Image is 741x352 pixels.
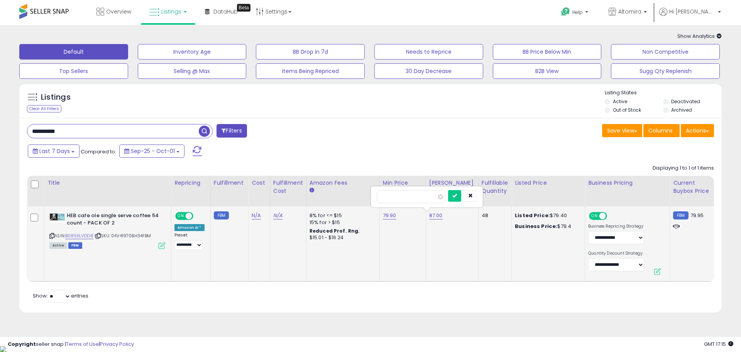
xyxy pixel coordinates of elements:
strong: Copyright [8,340,36,348]
span: Sep-25 - Oct-01 [131,147,175,155]
span: 79.95 [690,212,704,219]
label: Quantity Discount Strategy: [588,251,644,256]
button: Default [19,44,128,60]
button: Selling @ Max [138,63,247,79]
label: Business Repricing Strategy: [588,224,644,229]
div: Title [47,179,168,187]
span: 2025-10-9 17:15 GMT [704,340,733,348]
div: Clear All Filters [27,105,61,112]
div: Fulfillment Cost [273,179,303,195]
div: 15% for > $15 [310,219,374,226]
button: Needs to Reprice [374,44,483,60]
b: Reduced Prof. Rng. [310,228,360,234]
label: Out of Stock [613,107,641,113]
span: | SKU: 04V41970BH34FBM [95,233,151,239]
a: N/A [252,212,261,219]
button: BB Price Below Min [493,44,602,60]
div: Amazon AI * [174,224,205,231]
div: 8% for <= $15 [310,212,374,219]
a: B085XLVDD8 [65,233,93,239]
a: 87.00 [429,212,443,219]
span: Last 7 Days [39,147,70,155]
div: Tooltip anchor [237,4,250,12]
b: Business Price: [515,223,557,230]
a: N/A [273,212,283,219]
div: $79.40 [515,212,579,219]
button: B2B View [493,63,602,79]
span: All listings currently available for purchase on Amazon [49,242,67,249]
small: Amazon Fees. [310,187,314,194]
label: Active [613,98,627,105]
small: FBM [214,211,229,219]
div: $79.4 [515,223,579,230]
span: Show Analytics [677,32,722,40]
span: Compared to: [81,148,116,155]
span: ON [590,213,599,219]
span: OFF [192,213,205,219]
div: [PERSON_NAME] [429,179,475,187]
button: Non Competitive [611,44,720,60]
button: Last 7 Days [28,145,80,158]
div: Business Pricing [588,179,667,187]
span: DataHub [213,8,238,15]
h5: Listings [41,92,71,103]
small: FBM [673,211,688,219]
span: Hi [PERSON_NAME] [669,8,716,15]
div: Min Price [383,179,423,187]
button: Actions [681,124,714,137]
span: Show: entries [33,292,88,299]
button: Top Sellers [19,63,128,79]
span: Overview [106,8,131,15]
p: Listing States: [605,89,721,97]
button: Inventory Age [138,44,247,60]
div: Preset: [174,233,205,250]
button: Items Being Repriced [256,63,365,79]
div: Current Buybox Price [673,179,713,195]
a: Help [555,1,596,25]
button: Sugg Qty Replenish [611,63,720,79]
i: Get Help [561,7,570,17]
span: Listings [161,8,181,15]
div: $15.01 - $16.24 [310,235,374,241]
span: ON [176,213,186,219]
div: Listed Price [515,179,582,187]
a: Terms of Use [66,340,99,348]
a: Privacy Policy [100,340,134,348]
span: Help [572,9,583,15]
label: Deactivated [671,98,700,105]
button: Filters [217,124,247,138]
a: 79.90 [383,212,396,219]
a: Hi [PERSON_NAME] [659,8,721,25]
div: Displaying 1 to 1 of 1 items [653,165,714,172]
div: Fulfillment [214,179,245,187]
button: Columns [643,124,680,137]
span: Altomira [618,8,641,15]
span: OFF [606,213,618,219]
div: seller snap | | [8,341,134,348]
span: FBM [68,242,82,249]
b: HEB cafe ole single serve coffee 54 count - PACK OF 2 [67,212,161,228]
button: 30 Day Decrease [374,63,483,79]
div: Repricing [174,179,207,187]
div: Fulfillable Quantity [482,179,508,195]
b: Listed Price: [515,212,550,219]
button: Sep-25 - Oct-01 [119,145,184,158]
button: BB Drop in 7d [256,44,365,60]
div: Amazon Fees [310,179,376,187]
span: Columns [648,127,673,134]
div: Cost [252,179,267,187]
button: Save View [602,124,642,137]
div: 48 [482,212,506,219]
img: 51lbvXkZ7jL._SL40_.jpg [49,212,65,223]
label: Archived [671,107,692,113]
div: ASIN: [49,212,165,248]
